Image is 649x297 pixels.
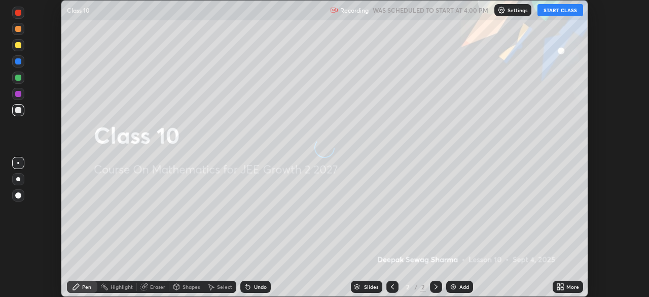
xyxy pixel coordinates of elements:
div: Highlight [111,284,133,289]
button: START CLASS [537,4,583,16]
img: add-slide-button [449,283,457,291]
h5: WAS SCHEDULED TO START AT 4:00 PM [373,6,488,15]
div: Add [459,284,469,289]
div: Select [217,284,232,289]
p: Recording [340,7,369,14]
div: Eraser [150,284,165,289]
img: class-settings-icons [497,6,506,14]
p: Class 10 [67,6,90,14]
div: Undo [254,284,267,289]
div: Slides [364,284,378,289]
p: Settings [508,8,527,13]
div: More [566,284,579,289]
img: recording.375f2c34.svg [330,6,338,14]
div: 2 [420,282,426,291]
div: / [415,284,418,290]
div: 2 [403,284,413,290]
div: Shapes [183,284,200,289]
div: Pen [82,284,91,289]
